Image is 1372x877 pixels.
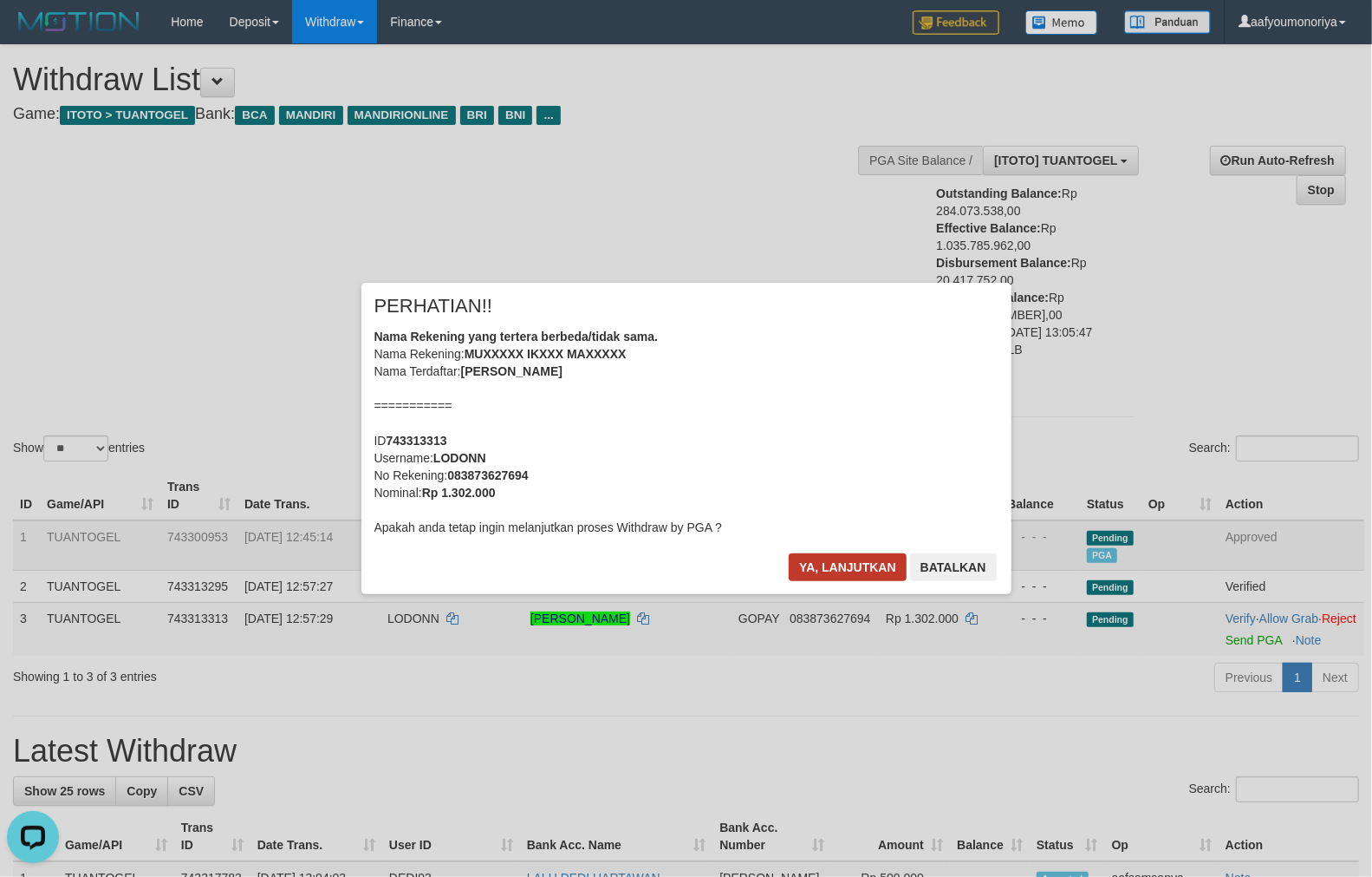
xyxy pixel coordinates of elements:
span: PERHATIAN!! [374,298,493,315]
b: MUXXXXX IKXXX MAXXXXX [465,347,627,361]
b: LODONN [433,451,486,465]
b: Nama Rekening yang tertera berbeda/tidak sama. [374,330,659,344]
div: Nama Rekening: Nama Terdaftar: =========== ID Username: No Rekening: Nominal: Apakah anda tetap i... [374,328,998,536]
b: [PERSON_NAME] [461,364,562,378]
button: Open LiveChat chat widget [7,7,59,59]
b: Rp 1.302.000 [422,486,496,500]
button: Ya, lanjutkan [789,553,907,581]
b: 743313313 [387,434,447,448]
button: Batalkan [910,553,997,581]
b: 083873627694 [447,468,528,482]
